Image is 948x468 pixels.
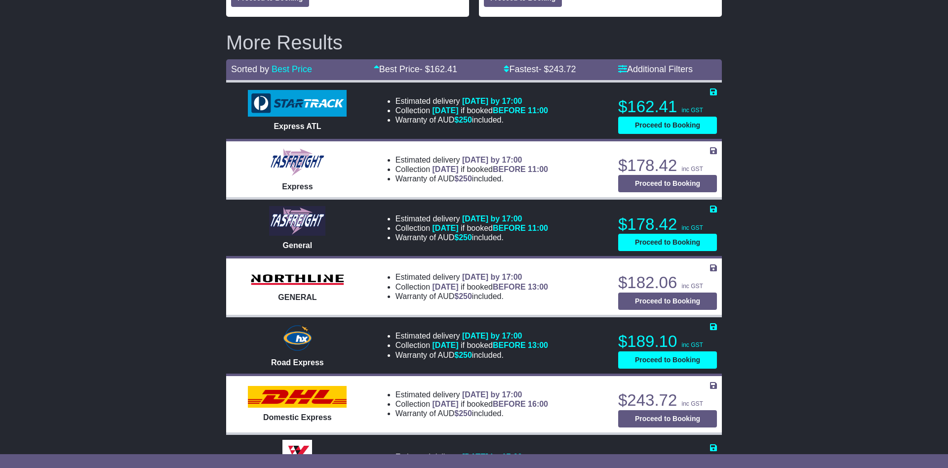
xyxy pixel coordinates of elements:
li: Collection [395,282,548,292]
span: [DATE] by 17:00 [462,453,522,461]
span: Express [282,182,313,191]
p: $189.10 [618,332,717,351]
button: Proceed to Booking [618,351,717,369]
span: inc GST [681,400,703,407]
span: Sorted by [231,64,269,74]
button: Proceed to Booking [618,175,717,192]
span: $ [454,409,472,418]
span: if booked [433,400,548,408]
li: Estimated delivery [395,331,548,340]
li: Collection [395,340,548,350]
span: 250 [459,233,472,242]
span: if booked [433,165,548,173]
h2: More Results [226,32,722,53]
span: 250 [459,116,472,124]
p: $178.42 [618,156,717,175]
p: $182.06 [618,273,717,293]
span: [DATE] [433,224,459,232]
span: inc GST [681,283,703,290]
p: $162.41 [618,97,717,117]
li: Collection [395,223,548,233]
span: [DATE] [433,400,459,408]
span: 162.41 [430,64,457,74]
li: Warranty of AUD included. [395,350,548,360]
img: Tasfreight: Express [269,147,325,177]
li: Estimated delivery [395,452,522,462]
span: BEFORE [493,400,526,408]
span: [DATE] by 17:00 [462,273,522,281]
span: 13:00 [528,283,548,291]
span: $ [454,351,472,359]
span: inc GST [681,107,703,114]
span: if booked [433,283,548,291]
span: BEFORE [493,341,526,349]
span: Road Express [271,358,324,367]
img: Northline Distribution: GENERAL [248,271,347,288]
span: 250 [459,174,472,183]
span: [DATE] by 17:00 [462,390,522,399]
span: inc GST [681,224,703,231]
img: DHL: Domestic Express [248,386,347,408]
img: Hunter Express: Road Express [281,323,314,353]
span: [DATE] [433,165,459,173]
button: Proceed to Booking [618,234,717,251]
span: $ [454,116,472,124]
span: if booked [433,341,548,349]
span: Domestic Express [263,413,332,422]
img: StarTrack: Express ATL [248,90,347,117]
span: 250 [459,351,472,359]
a: Best Price- $162.41 [374,64,457,74]
li: Estimated delivery [395,155,548,165]
p: $243.72 [618,390,717,410]
span: 250 [459,292,472,300]
li: Warranty of AUD included. [395,409,548,418]
span: General [283,241,313,250]
span: $ [454,233,472,242]
li: Estimated delivery [395,96,548,106]
li: Collection [395,106,548,115]
span: [DATE] by 17:00 [462,156,522,164]
span: 243.72 [549,64,576,74]
span: inc GST [681,166,703,172]
span: [DATE] [433,283,459,291]
span: - $ [420,64,457,74]
span: 13:00 [528,341,548,349]
span: [DATE] by 17:00 [462,214,522,223]
img: Tasfreight: General [269,206,325,236]
span: if booked [433,224,548,232]
span: Express ATL [274,122,321,130]
li: Warranty of AUD included. [395,292,548,301]
li: Estimated delivery [395,272,548,282]
span: 16:00 [528,400,548,408]
p: $178.42 [618,214,717,234]
span: BEFORE [493,106,526,115]
button: Proceed to Booking [618,410,717,427]
a: Fastest- $243.72 [504,64,576,74]
span: $ [454,174,472,183]
li: Warranty of AUD included. [395,233,548,242]
li: Collection [395,399,548,409]
li: Collection [395,165,548,174]
span: if booked [433,106,548,115]
span: [DATE] by 17:00 [462,332,522,340]
button: Proceed to Booking [618,117,717,134]
span: 11:00 [528,224,548,232]
span: BEFORE [493,283,526,291]
span: GENERAL [278,293,316,301]
button: Proceed to Booking [618,293,717,310]
li: Warranty of AUD included. [395,174,548,183]
span: 11:00 [528,106,548,115]
li: Estimated delivery [395,390,548,399]
span: BEFORE [493,224,526,232]
li: Estimated delivery [395,214,548,223]
a: Best Price [272,64,312,74]
span: - $ [538,64,576,74]
span: $ [454,292,472,300]
a: Additional Filters [618,64,693,74]
span: inc GST [681,341,703,348]
span: [DATE] [433,106,459,115]
span: [DATE] by 17:00 [462,97,522,105]
span: 250 [459,409,472,418]
span: 11:00 [528,165,548,173]
span: [DATE] [433,341,459,349]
